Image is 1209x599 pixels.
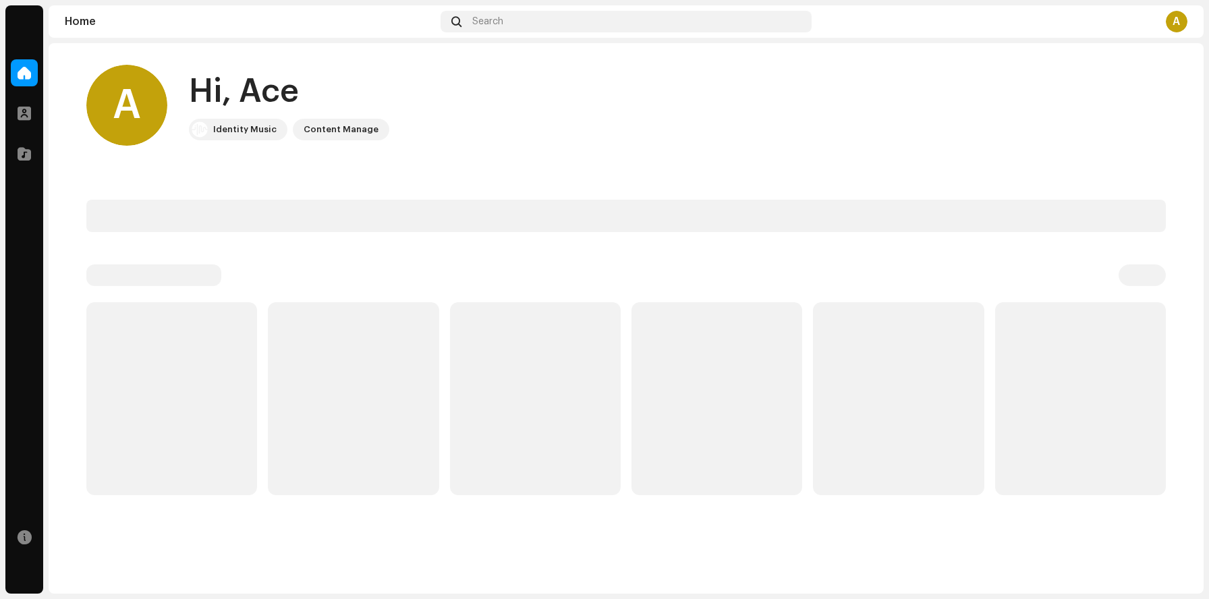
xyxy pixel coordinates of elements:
div: A [86,65,167,146]
div: Identity Music [213,121,277,138]
div: Content Manage [304,121,378,138]
div: A [1166,11,1187,32]
img: 0f74c21f-6d1c-4dbc-9196-dbddad53419e [192,121,208,138]
div: Home [65,16,435,27]
span: Search [472,16,503,27]
div: Hi, Ace [189,70,389,113]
